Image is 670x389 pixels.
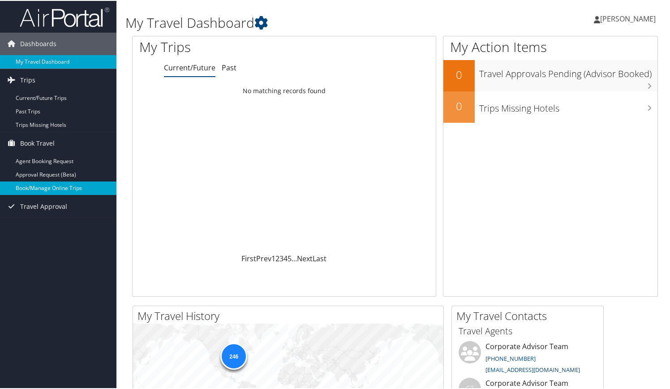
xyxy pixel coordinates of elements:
h3: Trips Missing Hotels [479,97,657,114]
h1: My Travel Dashboard [125,13,485,31]
div: 246 [220,341,247,368]
h1: My Trips [139,37,303,56]
img: airportal-logo.png [20,6,109,27]
h2: 0 [443,98,475,113]
span: Dashboards [20,32,56,54]
h3: Travel Agents [459,324,597,337]
a: [PERSON_NAME] [594,4,665,31]
h2: My Travel Contacts [456,307,603,323]
a: First [241,253,256,263]
a: 5 [288,253,292,263]
a: 4 [283,253,288,263]
span: Travel Approval [20,194,67,217]
h2: 0 [443,66,475,82]
a: 2 [275,253,279,263]
a: [EMAIL_ADDRESS][DOMAIN_NAME] [485,365,580,373]
span: Book Travel [20,131,55,154]
a: 0Travel Approvals Pending (Advisor Booked) [443,59,657,91]
a: Current/Future [164,62,215,72]
a: Next [297,253,313,263]
span: Trips [20,68,35,91]
a: 0Trips Missing Hotels [443,91,657,122]
h2: My Travel History [137,307,443,323]
a: [PHONE_NUMBER] [485,354,536,362]
a: Past [222,62,236,72]
h1: My Action Items [443,37,657,56]
td: No matching records found [133,82,436,98]
span: … [292,253,297,263]
a: Prev [256,253,271,263]
h3: Travel Approvals Pending (Advisor Booked) [479,62,657,79]
a: 3 [279,253,283,263]
span: [PERSON_NAME] [600,13,656,23]
li: Corporate Advisor Team [454,340,601,377]
a: 1 [271,253,275,263]
a: Last [313,253,326,263]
